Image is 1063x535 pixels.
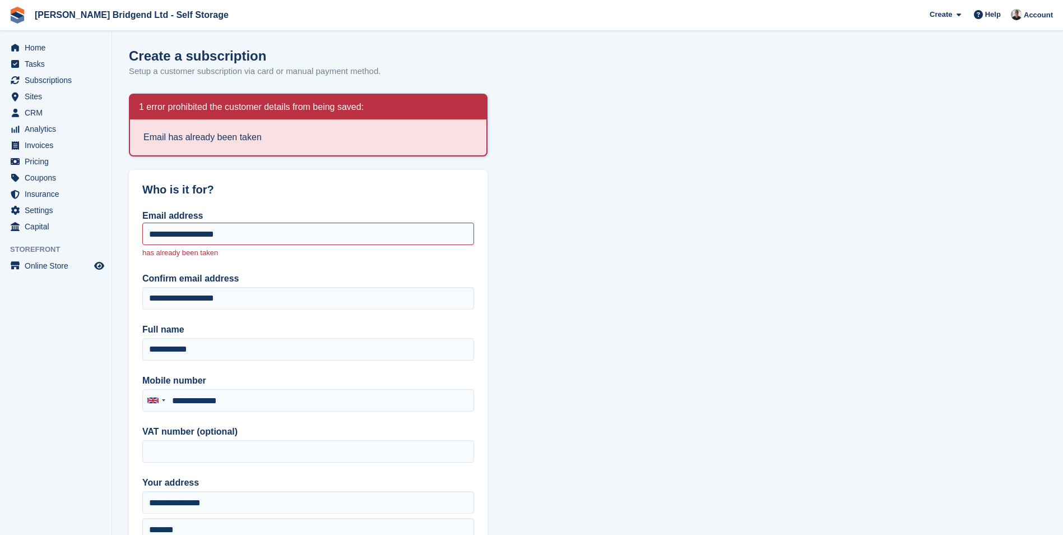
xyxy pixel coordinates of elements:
a: menu [6,121,106,137]
span: Invoices [25,137,92,153]
span: Home [25,40,92,56]
span: Tasks [25,56,92,72]
span: Insurance [25,186,92,202]
label: Full name [142,323,474,336]
a: menu [6,89,106,104]
h2: Who is it for? [142,183,474,196]
span: Help [985,9,1001,20]
a: menu [6,72,106,88]
label: Your address [142,476,474,490]
span: Create [930,9,952,20]
li: Email has already been taken [143,131,473,144]
div: United Kingdom: +44 [143,390,169,411]
a: [PERSON_NAME] Bridgend Ltd - Self Storage [30,6,233,24]
h2: 1 error prohibited the customer details from being saved: [139,102,364,113]
span: Capital [25,219,92,234]
a: menu [6,105,106,121]
a: menu [6,40,106,56]
span: Online Store [25,258,92,274]
p: Setup a customer subscription via card or manual payment method. [129,65,380,78]
label: Mobile number [142,374,474,388]
a: menu [6,170,106,186]
span: Settings [25,202,92,218]
a: menu [6,56,106,72]
img: stora-icon-8386f47178a22dfd0bd8f6a31ec36ba5ce8667c1dd55bd0f319d3a0aa187defe.svg [9,7,26,24]
a: menu [6,202,106,218]
a: menu [6,258,106,274]
span: Pricing [25,154,92,169]
a: Preview store [92,259,106,273]
h1: Create a subscription [129,48,266,63]
img: Rhys Jones [1011,9,1022,20]
span: Account [1024,10,1053,21]
span: Subscriptions [25,72,92,88]
label: Email address [142,211,203,220]
span: Analytics [25,121,92,137]
span: CRM [25,105,92,121]
a: menu [6,219,106,234]
p: has already been taken [142,247,474,259]
a: menu [6,137,106,153]
span: Coupons [25,170,92,186]
label: VAT number (optional) [142,425,474,439]
span: Sites [25,89,92,104]
span: Storefront [10,244,112,255]
label: Confirm email address [142,272,474,285]
a: menu [6,154,106,169]
a: menu [6,186,106,202]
